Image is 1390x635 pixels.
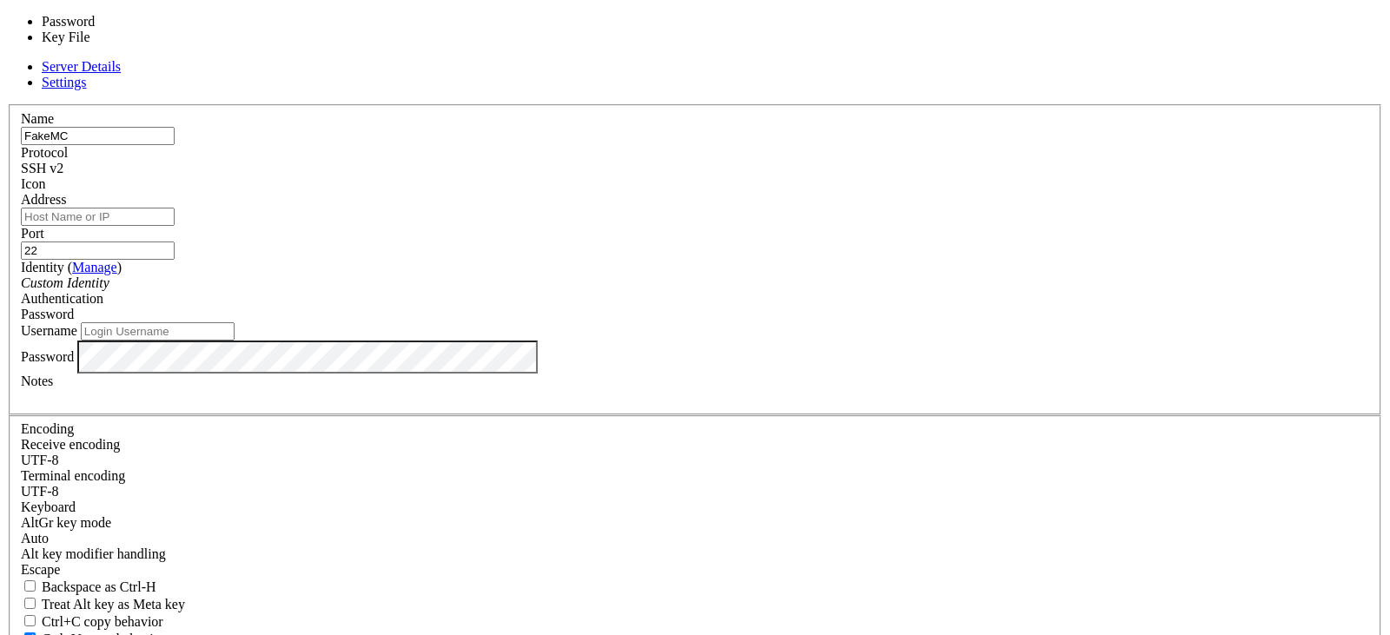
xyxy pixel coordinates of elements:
span: UTF-8 [21,453,59,467]
label: Whether the Alt key acts as a Meta key or as a distinct Alt key. [21,597,185,612]
div: Auto [21,531,1369,546]
span: Auto [21,531,49,546]
div: UTF-8 [21,484,1369,499]
div: UTF-8 [21,453,1369,468]
label: Address [21,192,66,207]
div: Custom Identity [21,275,1369,291]
label: The default terminal encoding. ISO-2022 enables character map translations (like graphics maps). ... [21,468,125,483]
li: Password [42,14,186,30]
label: Name [21,111,54,126]
label: Encoding [21,421,74,436]
input: Ctrl+C copy behavior [24,615,36,626]
input: Login Username [81,322,235,341]
input: Port Number [21,241,175,260]
input: Treat Alt key as Meta key [24,598,36,609]
input: Host Name or IP [21,208,175,226]
span: Escape [21,562,60,577]
span: Ctrl+C copy behavior [42,614,163,629]
span: UTF-8 [21,484,59,499]
label: Password [21,348,74,363]
label: Protocol [21,145,68,160]
i: Custom Identity [21,275,109,290]
a: Server Details [42,59,121,74]
label: Port [21,226,44,241]
label: Authentication [21,291,103,306]
span: ( ) [68,260,122,275]
input: Server Name [21,127,175,145]
label: If true, the backspace should send BS ('\x08', aka ^H). Otherwise the backspace key should send '... [21,579,156,594]
label: Set the expected encoding for data received from the host. If the encodings do not match, visual ... [21,437,120,452]
span: Backspace as Ctrl-H [42,579,156,594]
label: Username [21,323,77,338]
div: SSH v2 [21,161,1369,176]
div: Password [21,307,1369,322]
label: Keyboard [21,499,76,514]
input: Backspace as Ctrl-H [24,580,36,592]
a: Manage [72,260,117,275]
label: Notes [21,374,53,388]
label: Controls how the Alt key is handled. Escape: Send an ESC prefix. 8-Bit: Add 128 to the typed char... [21,546,166,561]
label: Identity [21,260,122,275]
a: Settings [42,75,87,89]
div: Escape [21,562,1369,578]
label: Set the expected encoding for data received from the host. If the encodings do not match, visual ... [21,515,111,530]
span: SSH v2 [21,161,63,175]
label: Icon [21,176,45,191]
li: Key File [42,30,186,45]
span: Password [21,307,74,321]
span: Treat Alt key as Meta key [42,597,185,612]
label: Ctrl-C copies if true, send ^C to host if false. Ctrl-Shift-C sends ^C to host if true, copies if... [21,614,163,629]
